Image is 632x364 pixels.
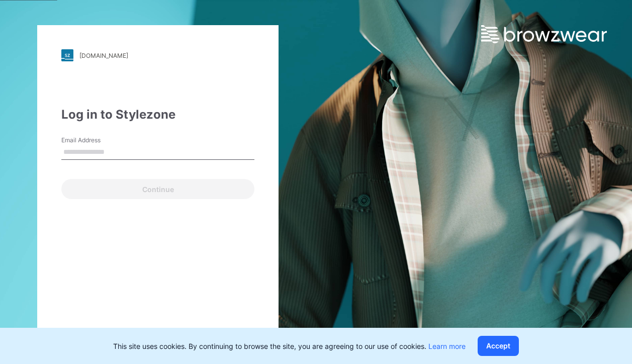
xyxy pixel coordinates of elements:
img: browzwear-logo.e42bd6dac1945053ebaf764b6aa21510.svg [481,25,607,43]
img: stylezone-logo.562084cfcfab977791bfbf7441f1a819.svg [61,49,73,61]
div: Log in to Stylezone [61,106,254,124]
label: Email Address [61,136,132,145]
button: Accept [478,336,519,356]
a: [DOMAIN_NAME] [61,49,254,61]
a: Learn more [428,342,466,350]
div: [DOMAIN_NAME] [79,52,128,59]
p: This site uses cookies. By continuing to browse the site, you are agreeing to our use of cookies. [113,341,466,351]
